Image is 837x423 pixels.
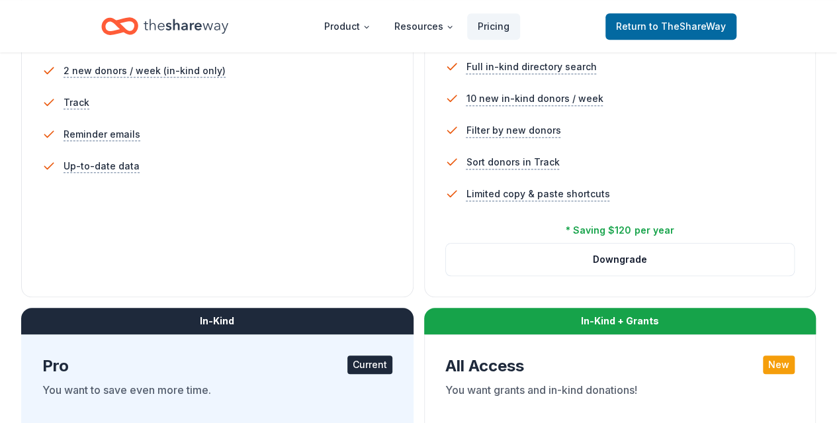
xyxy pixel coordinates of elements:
div: New [763,355,795,374]
div: You want to save even more time. [42,382,392,419]
nav: Main [314,11,520,42]
div: Pro [42,355,392,377]
div: All Access [445,355,795,377]
span: Sort donors in Track [466,154,560,170]
span: Limited copy & paste shortcuts [466,186,610,202]
div: In-Kind + Grants [424,308,816,334]
button: Resources [384,13,464,40]
a: Home [101,11,228,42]
span: to TheShareWay [649,21,726,32]
div: * Saving $120 per year [566,222,674,238]
div: In-Kind [21,308,414,334]
div: Current [347,355,392,374]
button: Downgrade [446,244,795,275]
span: Up-to-date data [64,158,140,174]
span: Filter by new donors [466,122,561,138]
span: 2 new donors / week (in-kind only) [64,63,226,79]
button: Product [314,13,381,40]
a: Returnto TheShareWay [605,13,736,40]
a: Pricing [467,13,520,40]
span: Full in-kind directory search [466,59,597,75]
div: You want grants and in-kind donations! [445,382,795,419]
span: Return [616,19,726,34]
span: Track [64,95,89,111]
span: Reminder emails [64,126,140,142]
span: 10 new in-kind donors / week [466,91,603,107]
